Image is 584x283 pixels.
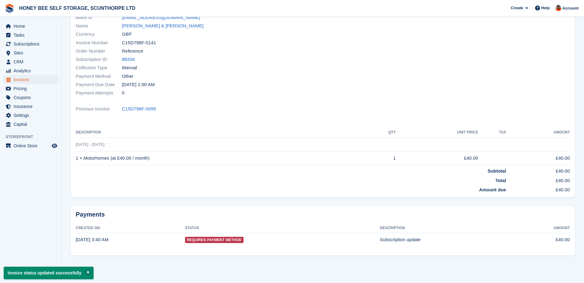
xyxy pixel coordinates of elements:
[76,142,104,147] span: [DATE] - [DATE]
[185,237,244,243] span: Requires Payment Method
[3,84,58,93] a: menu
[76,128,366,138] th: Description
[76,151,366,165] td: 1 × Motorhomes (at £40.00 / month)
[51,142,58,149] a: Preview store
[495,178,506,183] strong: Total
[516,223,570,233] th: Amount
[3,75,58,84] a: menu
[76,48,122,55] span: Order Number
[14,93,50,102] span: Coupons
[488,168,506,173] strong: Subtotal
[14,58,50,66] span: CRM
[14,120,50,129] span: Capital
[76,237,108,242] time: 2025-09-01 02:40:07 UTC
[76,90,122,97] span: Payment Attempts
[122,106,156,113] a: C15D798F-0095
[3,66,58,75] a: menu
[76,64,122,71] span: Collection Type
[122,81,155,88] time: 2025-09-02 00:00:00 UTC
[122,73,134,80] span: Other
[14,22,50,30] span: Home
[366,151,396,165] td: 1
[3,49,58,57] a: menu
[122,39,156,46] span: C15D798F-0141
[14,31,50,39] span: Tasks
[511,5,523,11] span: Create
[14,49,50,57] span: Sites
[506,165,570,175] td: £40.00
[3,31,58,39] a: menu
[479,187,506,192] strong: Amount due
[380,233,516,246] td: Subscription update
[122,48,143,55] span: Reference
[122,31,132,38] span: GBP
[14,40,50,48] span: Subscriptions
[366,128,396,138] th: QTY
[541,5,550,11] span: Help
[14,111,50,120] span: Settings
[3,22,58,30] a: menu
[122,14,200,21] a: [EMAIL_ADDRESS][DOMAIN_NAME]
[3,40,58,48] a: menu
[76,14,122,21] span: Billed to
[4,267,94,279] p: Invoice status updated successfully
[14,84,50,93] span: Pricing
[5,4,14,13] img: stora-icon-8386f47178a22dfd0bd8f6a31ec36ba5ce8667c1dd55bd0f319d3a0aa187defe.svg
[76,211,570,218] h2: Payments
[76,106,122,113] span: Previous Invoice
[76,31,122,38] span: Currency
[6,134,61,140] span: Storefront
[506,184,570,193] td: £40.00
[3,141,58,150] a: menu
[396,151,478,165] td: £40.00
[122,56,135,63] a: 88204
[122,64,137,71] span: Manual
[516,233,570,246] td: £40.00
[380,223,516,233] th: Description
[76,81,122,88] span: Payment Due Date
[562,5,578,11] span: Account
[3,58,58,66] a: menu
[3,102,58,111] a: menu
[506,128,570,138] th: Amount
[185,223,380,233] th: Status
[555,5,562,11] img: Abbie Tucker
[3,93,58,102] a: menu
[506,175,570,184] td: £40.00
[14,75,50,84] span: Invoices
[506,151,570,165] td: £40.00
[14,102,50,111] span: Insurance
[76,223,185,233] th: Created On
[3,111,58,120] a: menu
[122,22,203,30] a: [PERSON_NAME] & [PERSON_NAME]
[478,128,506,138] th: Tax
[76,56,122,63] span: Subscription ID
[14,66,50,75] span: Analytics
[76,22,122,30] span: Name
[14,141,50,150] span: Online Store
[76,73,122,80] span: Payment Method
[76,39,122,46] span: Invoice Number
[3,120,58,129] a: menu
[396,128,478,138] th: Unit Price
[122,90,124,97] span: 0
[17,3,138,13] a: HONEY BEE SELF STORAGE, SCUNTHORPE LTD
